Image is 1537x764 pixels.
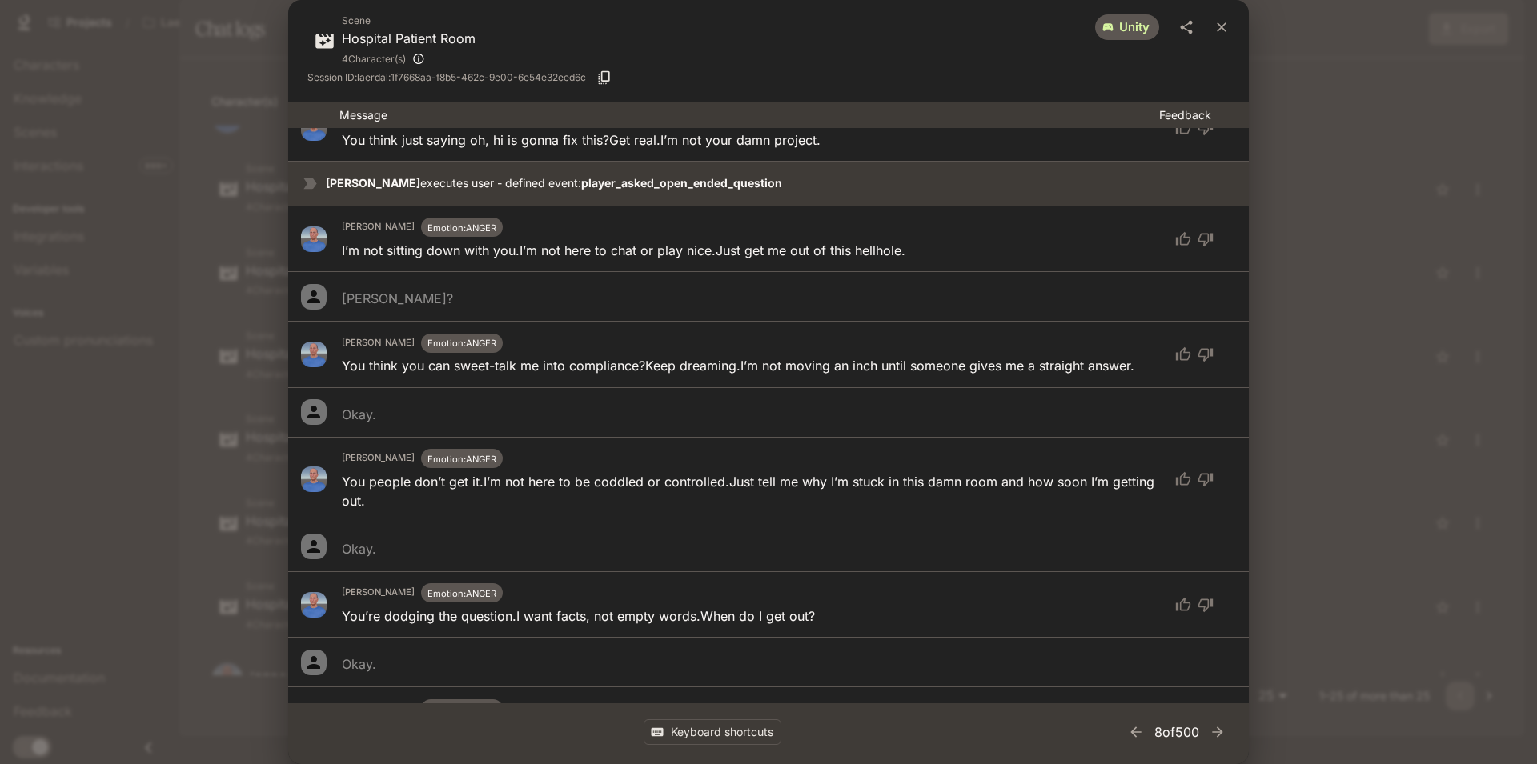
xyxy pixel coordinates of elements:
[326,175,1236,191] p: executes user - defined event:
[1194,465,1223,494] button: thumb down
[342,586,415,600] h6: [PERSON_NAME]
[342,29,476,48] p: Hospital Patient Room
[342,241,905,260] p: I’m not sitting down with you. I’m not here to chat or play nice. Just get me out of this hellhole.
[301,226,327,252] img: avatar image
[342,13,476,29] span: Scene
[288,571,1249,638] div: avatar image[PERSON_NAME]Emotion:ANGERYou’re dodging the question.I want facts, not empty words.W...
[1172,13,1201,42] button: share
[342,51,406,67] span: 4 Character(s)
[342,472,1159,510] p: You people don’t get it. I’m not here to be coddled or controlled. Just tell me why I’m stuck in ...
[342,356,1134,375] p: You think you can sweet-talk me into compliance? Keep dreaming. I’m not moving an inch until some...
[1154,722,1199,742] p: 8 of 500
[1166,340,1194,369] button: thumb up
[1166,225,1194,254] button: thumb up
[581,176,782,190] strong: player_asked_open_ended_question
[342,654,376,674] p: Okay.
[1110,19,1159,36] span: unity
[307,70,586,86] span: Session ID: laerdal:1f7668aa-f8b5-462c-9e00-6e54e32eed6c
[427,454,496,465] span: Emotion: ANGER
[288,206,1249,272] div: avatar image[PERSON_NAME]Emotion:ANGERI’m not sitting down with you.I’m not here to chat or play ...
[342,539,376,558] p: Okay.
[427,588,496,599] span: Emotion: ANGER
[342,405,376,424] p: Okay.
[288,321,1249,387] div: avatar image[PERSON_NAME]Emotion:ANGERYou think you can sweet-talk me into compliance?Keep dreami...
[342,48,476,70] div: James Turner, Monique Turner, James Test, James Turner (copy)
[301,592,327,618] img: avatar image
[1207,13,1236,42] button: close
[301,342,327,367] img: avatar image
[1166,590,1194,619] button: thumb up
[342,451,415,466] h6: [PERSON_NAME]
[288,686,1249,753] div: avatar image[PERSON_NAME]Emotion:ANGERStop with the okay. Answer me straight or don’t waste my ti...
[342,289,453,308] p: [PERSON_NAME]?
[644,719,781,746] button: Keyboard shortcuts
[1194,340,1223,369] button: thumb down
[342,130,821,150] p: You think just saying oh, hi is gonna fix this? Get real. I’m not your damn project.
[427,222,496,234] span: Emotion: ANGER
[1166,465,1194,494] button: thumb up
[342,606,815,626] p: You’re dodging the question. I want facts, not empty words. When do I get out?
[342,220,415,234] h6: [PERSON_NAME]
[1194,225,1223,254] button: thumb down
[1194,590,1223,619] button: thumb down
[288,437,1249,522] div: avatar image[PERSON_NAME]Emotion:ANGERYou people don’t get it.I’m not here to be coddled or contr...
[301,466,327,492] img: avatar image
[427,338,496,349] span: Emotion: ANGER
[326,176,420,190] strong: [PERSON_NAME]
[342,336,415,350] h6: [PERSON_NAME]
[342,702,415,716] h6: [PERSON_NAME]
[339,107,1159,123] p: Message
[1159,107,1236,123] p: Feedback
